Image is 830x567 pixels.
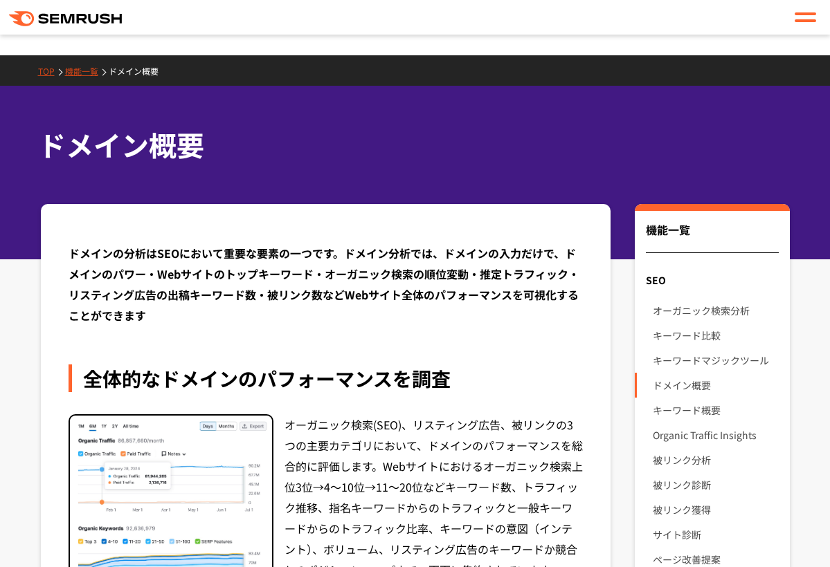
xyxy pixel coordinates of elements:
[653,422,778,447] a: Organic Traffic Insights
[653,323,778,348] a: キーワード比較
[653,298,778,323] a: オーガニック検索分析
[69,243,584,326] div: ドメインの分析はSEOにおいて重要な要素の一つです。ドメイン分析では、ドメインの入力だけで、ドメインのパワー・Webサイトのトップキーワード・オーガニック検索の順位変動・推定トラフィック・リステ...
[653,373,778,398] a: ドメイン概要
[653,348,778,373] a: キーワードマジックツール
[653,497,778,522] a: 被リンク獲得
[65,65,109,77] a: 機能一覧
[69,364,584,392] div: 全体的なドメインのパフォーマンスを調査
[653,398,778,422] a: キーワード概要
[653,447,778,472] a: 被リンク分析
[646,221,778,253] div: 機能一覧
[635,268,789,292] div: SEO
[653,522,778,547] a: サイト診断
[109,65,169,77] a: ドメイン概要
[38,65,65,77] a: TOP
[38,124,779,165] h1: ドメイン概要
[653,472,778,497] a: 被リンク診断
